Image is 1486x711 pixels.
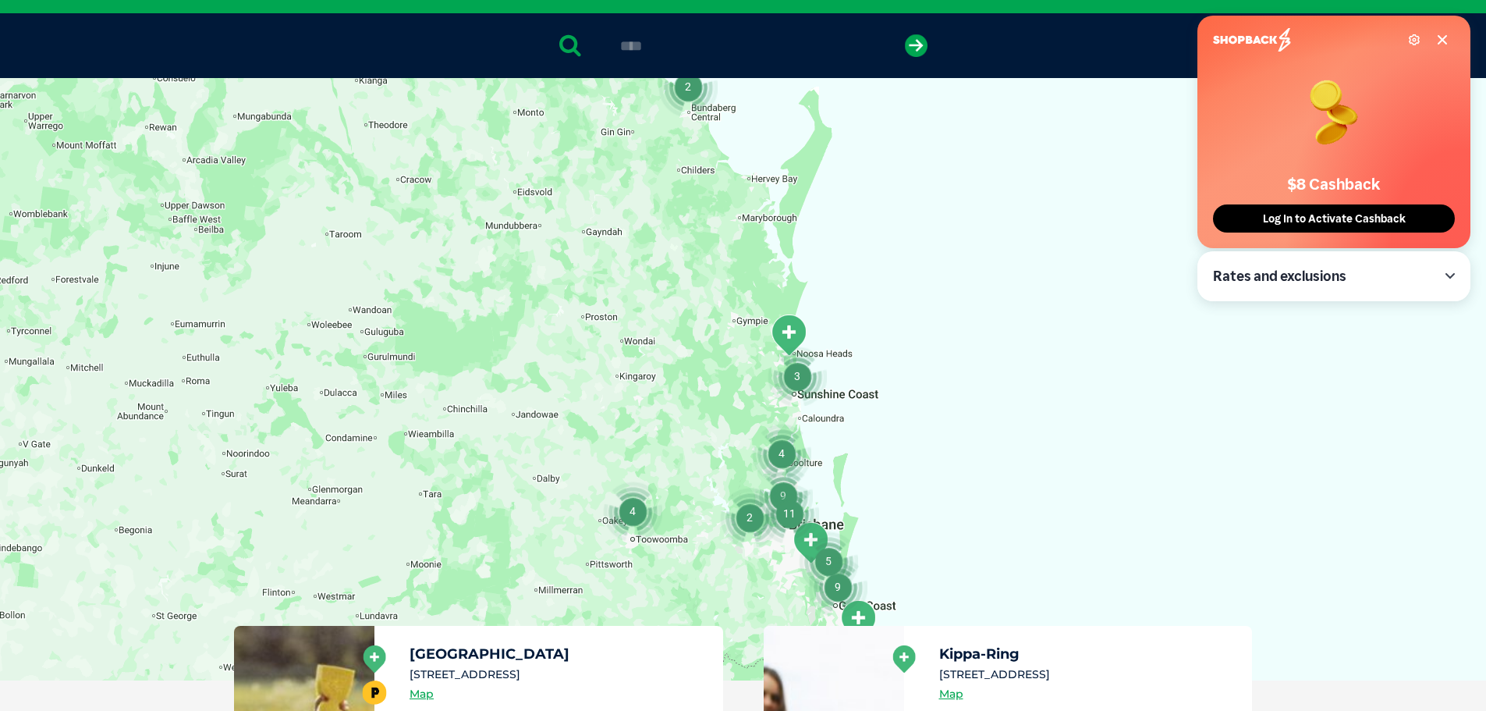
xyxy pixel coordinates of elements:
div: 4 [752,424,811,483]
h5: [GEOGRAPHIC_DATA] [410,647,709,661]
a: Map [410,685,434,703]
div: 4 [603,482,662,541]
div: 2 [658,57,718,116]
a: Map [939,685,963,703]
div: Beenleigh [791,521,830,564]
li: [STREET_ADDRESS] [939,667,1239,683]
div: Noosa Civic [769,314,808,357]
div: 3 [768,347,827,406]
div: 2 [720,488,779,547]
div: 11 [760,484,819,543]
li: [STREET_ADDRESS] [410,667,709,683]
div: Tweed Heads [839,599,878,642]
div: 9 [808,557,867,617]
div: 9 [754,466,813,525]
div: 5 [799,531,858,591]
h5: Kippa-Ring [939,647,1239,661]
